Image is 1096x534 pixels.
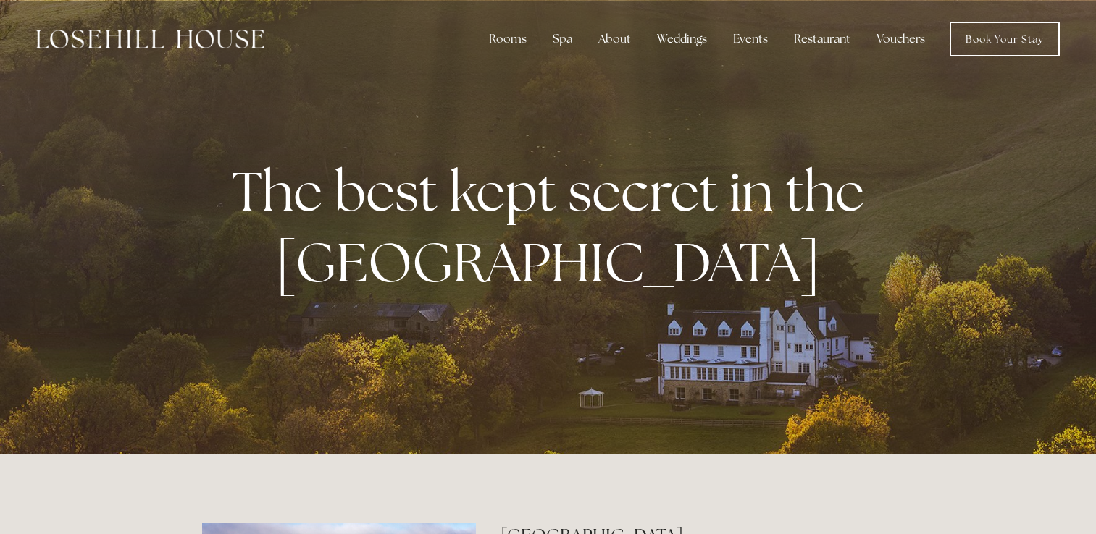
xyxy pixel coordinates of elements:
div: Restaurant [782,25,862,54]
a: Book Your Stay [950,22,1060,56]
div: About [587,25,643,54]
div: Events [721,25,779,54]
img: Losehill House [36,30,264,48]
strong: The best kept secret in the [GEOGRAPHIC_DATA] [232,156,876,297]
div: Spa [541,25,584,54]
div: Rooms [477,25,538,54]
a: Vouchers [865,25,937,54]
div: Weddings [645,25,719,54]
